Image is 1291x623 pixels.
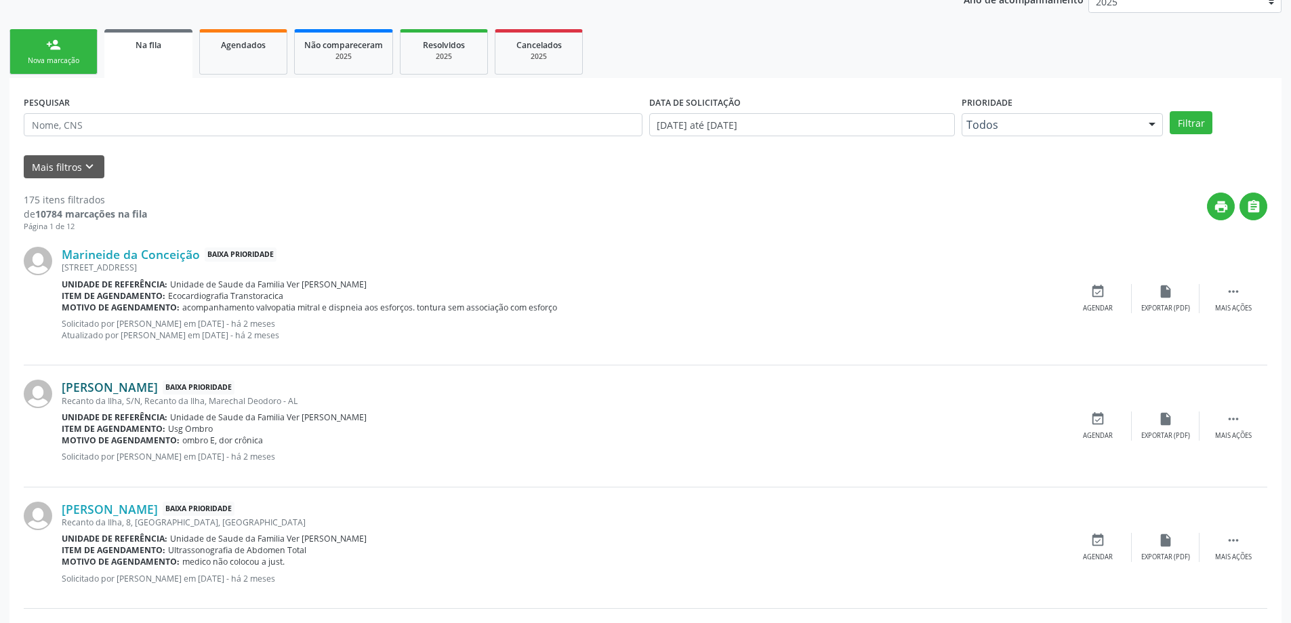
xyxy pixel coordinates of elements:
div: person_add [46,37,61,52]
button: print [1207,193,1235,220]
span: Ultrassonografia de Abdomen Total [168,544,306,556]
span: Usg Ombro [168,423,213,435]
img: img [24,502,52,530]
img: img [24,247,52,275]
a: [PERSON_NAME] [62,502,158,517]
i: print [1214,199,1229,214]
b: Item de agendamento: [62,290,165,302]
div: Exportar (PDF) [1141,304,1190,313]
input: Nome, CNS [24,113,642,136]
button:  [1239,193,1267,220]
span: Unidade de Saude da Familia Ver [PERSON_NAME] [170,533,367,544]
div: Agendar [1083,304,1113,313]
b: Motivo de agendamento: [62,302,180,313]
i:  [1226,284,1241,299]
div: Recanto da Ilha, 8, [GEOGRAPHIC_DATA], [GEOGRAPHIC_DATA] [62,517,1064,528]
div: Mais ações [1215,431,1252,441]
span: Baixa Prioridade [205,247,276,262]
span: Todos [966,118,1135,132]
p: Solicitado por [PERSON_NAME] em [DATE] - há 2 meses Atualizado por [PERSON_NAME] em [DATE] - há 2... [62,318,1064,341]
i:  [1246,199,1261,214]
p: Solicitado por [PERSON_NAME] em [DATE] - há 2 meses [62,451,1064,462]
i: event_available [1090,411,1105,426]
i: insert_drive_file [1158,533,1173,548]
span: Resolvidos [423,39,465,51]
span: Baixa Prioridade [163,502,234,516]
b: Motivo de agendamento: [62,435,180,446]
i: event_available [1090,284,1105,299]
b: Unidade de referência: [62,279,167,290]
b: Unidade de referência: [62,533,167,544]
a: Marineide da Conceição [62,247,200,262]
span: Não compareceram [304,39,383,51]
strong: 10784 marcações na fila [35,207,147,220]
i: event_available [1090,533,1105,548]
span: medico não colocou a just. [182,556,285,567]
button: Filtrar [1170,111,1212,134]
span: Na fila [136,39,161,51]
label: Prioridade [962,92,1012,113]
i: keyboard_arrow_down [82,159,97,174]
div: 2025 [505,52,573,62]
label: DATA DE SOLICITAÇÃO [649,92,741,113]
b: Motivo de agendamento: [62,556,180,567]
div: Página 1 de 12 [24,221,147,233]
span: Ecocardiografia Transtoracica [168,290,283,302]
span: Unidade de Saude da Familia Ver [PERSON_NAME] [170,279,367,290]
div: Nova marcação [20,56,87,66]
div: 2025 [410,52,478,62]
i: insert_drive_file [1158,284,1173,299]
img: img [24,380,52,408]
b: Item de agendamento: [62,423,165,435]
label: PESQUISAR [24,92,70,113]
a: [PERSON_NAME] [62,380,158,395]
i: insert_drive_file [1158,411,1173,426]
b: Unidade de referência: [62,411,167,423]
span: Unidade de Saude da Familia Ver [PERSON_NAME] [170,411,367,423]
div: 175 itens filtrados [24,193,147,207]
div: 2025 [304,52,383,62]
i:  [1226,533,1241,548]
div: de [24,207,147,221]
div: [STREET_ADDRESS] [62,262,1064,273]
div: Agendar [1083,431,1113,441]
span: Agendados [221,39,266,51]
span: Baixa Prioridade [163,380,234,395]
span: ombro E, dor crônica [182,435,263,446]
i:  [1226,411,1241,426]
div: Mais ações [1215,552,1252,562]
div: Exportar (PDF) [1141,552,1190,562]
div: Mais ações [1215,304,1252,313]
div: Agendar [1083,552,1113,562]
div: Recanto da Ilha, S/N, Recanto da Ilha, Marechal Deodoro - AL [62,395,1064,407]
button: Mais filtroskeyboard_arrow_down [24,155,104,179]
span: Cancelados [516,39,562,51]
p: Solicitado por [PERSON_NAME] em [DATE] - há 2 meses [62,573,1064,584]
input: Selecione um intervalo [649,113,955,136]
span: acompanhamento valvopatia mitral e dispneia aos esforços. tontura sem associação com esforço [182,302,557,313]
div: Exportar (PDF) [1141,431,1190,441]
b: Item de agendamento: [62,544,165,556]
